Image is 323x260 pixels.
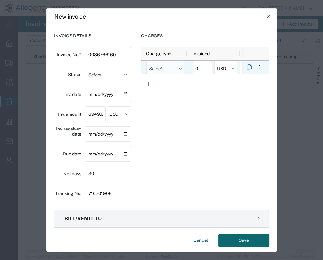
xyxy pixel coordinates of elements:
h3: Bill/remit to [54,210,269,228]
label: Inv. amount [58,106,81,122]
label: Net days [63,166,81,181]
label: Invoice No. [57,47,81,62]
input: Select [146,61,184,76]
div: Invoice details [54,33,131,39]
label: Status [68,67,81,82]
button: Close [262,10,275,23]
label: Due date [63,146,81,162]
button: Save [218,234,269,247]
input: Select [107,106,131,122]
span: Invoiced [192,51,210,56]
label: Inv. received date [54,126,81,137]
label: Inv. date [64,87,81,102]
button: Cancel [188,234,213,247]
span: Charge type [146,51,171,56]
input: Select [214,61,237,76]
h4: New invoice [54,12,86,21]
label: Tracking No. [55,186,81,201]
div: Charges [141,33,269,39]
